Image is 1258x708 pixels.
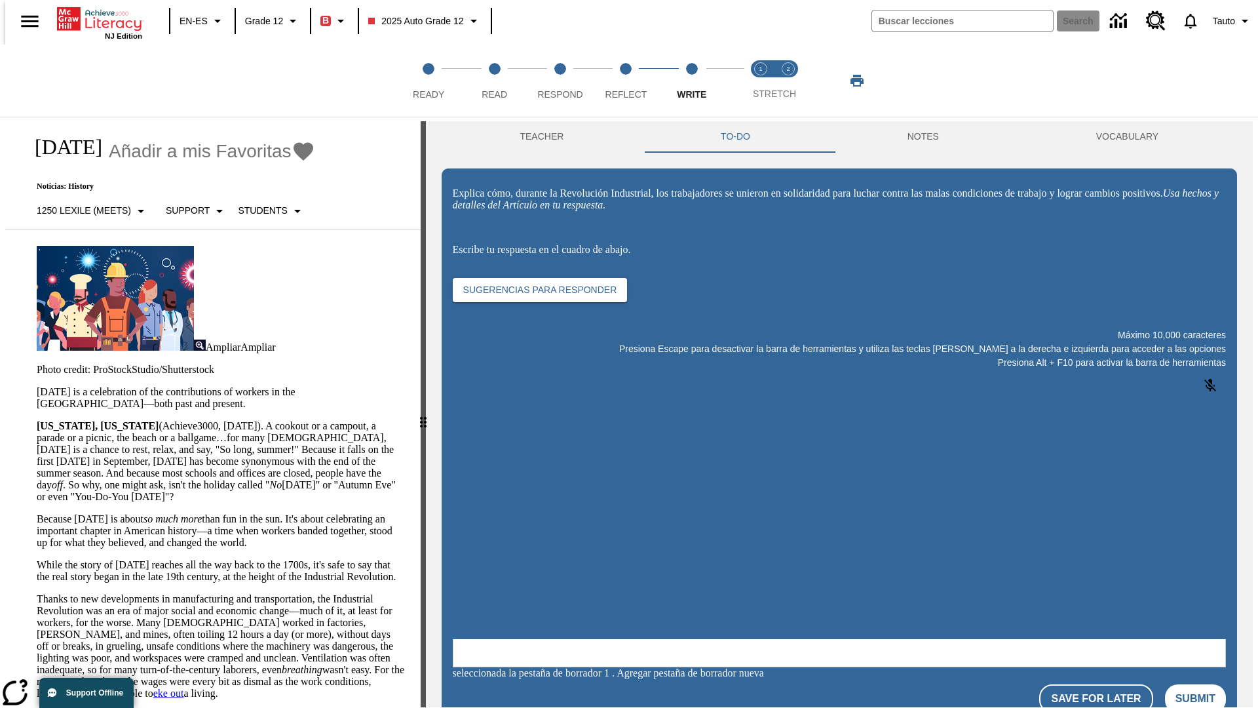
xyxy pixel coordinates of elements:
[37,386,405,410] p: [DATE] is a celebration of the contributions of workers in the [GEOGRAPHIC_DATA]—both past and pr...
[153,688,184,699] a: eke out
[413,89,444,100] span: Ready
[759,66,762,72] text: 1
[161,199,233,223] button: Tipo de apoyo, Support
[1213,14,1235,28] span: Tauto
[322,12,329,29] span: B
[391,45,467,117] button: Ready step 1 of 5
[37,513,405,549] p: Because [DATE] is about than fun in the sun. It's about celebrating an important chapter in Ameri...
[109,141,292,162] span: Añadir a mis Favoritas
[677,89,706,100] span: Write
[588,45,664,117] button: Reflect step 4 of 5
[245,14,283,28] span: Grade 12
[453,187,1219,210] em: Usa hechos y detalles del Artículo en tu respuesta.
[206,342,240,353] span: Ampliar
[442,121,643,153] button: Teacher
[363,9,486,33] button: Class: 2025 Auto Grade 12, Selecciona una clase
[37,246,194,351] img: A banner with a blue background shows an illustrated row of diverse men and women dressed in clot...
[786,66,790,72] text: 2
[240,9,306,33] button: Grado: Grade 12, Elige un grado
[105,32,142,40] span: NJ Edition
[1173,4,1208,38] a: Notificaciones
[421,121,426,707] div: Pulsa la tecla de intro o la barra espaciadora y luego presiona las flechas de derecha e izquierd...
[1018,121,1237,153] button: VOCABULARY
[1194,370,1226,401] button: Haga clic para activar la función de reconocimiento de voz
[872,10,1053,31] input: search field
[238,204,287,218] p: Students
[453,342,1226,356] p: Presiona Escape para desactivar la barra de herramientas y utiliza las teclas [PERSON_NAME] a la ...
[282,664,322,675] em: breathing
[642,121,829,153] button: TO-DO
[426,121,1253,707] div: activity
[194,340,206,351] img: Ampliar
[174,9,231,33] button: Language: EN-ES, Selecciona un idioma
[21,135,102,159] h1: [DATE]
[453,278,628,302] button: Sugerencias para responder
[453,667,1226,679] div: seleccionada la pestaña de borrador 1 . Agregar pestaña de borrador nueva
[769,45,807,117] button: Stretch Respond step 2 of 2
[1208,9,1258,33] button: Perfil/Configuración
[453,187,1226,211] p: Explica cómo, durante la Revolución Industrial, los trabajadores se unieron en solidaridad para l...
[453,328,1226,342] p: Máximo 10,000 caracteres
[39,678,134,708] button: Support Offline
[1102,3,1138,39] a: Centro de información
[10,2,49,41] button: Abrir el menú lateral
[21,182,315,191] p: Noticias: History
[57,5,142,40] div: Portada
[37,593,405,699] p: Thanks to new developments in manufacturing and transportation, the Industrial Revolution was an ...
[233,199,310,223] button: Seleccionar estudiante
[537,89,582,100] span: Respond
[37,364,405,376] p: Photo credit: ProStockStudio/Shutterstock
[180,14,208,28] span: EN-ES
[37,420,405,503] p: (Achieve3000, [DATE]). A cookout or a campout, a parade or a picnic, the beach or a ballgame…for ...
[315,9,354,33] button: Boost El color de la clase es rojo. Cambiar el color de la clase.
[1138,3,1173,39] a: Centro de recursos, Se abrirá en una pestaña nueva.
[37,204,131,218] p: 1250 Lexile (Meets)
[240,342,275,353] span: Ampliar
[52,479,63,490] em: off
[605,89,647,100] span: Reflect
[5,121,421,701] div: reading
[5,10,191,22] body: Explica cómo, durante la Revolución Industrial, los trabajadores se unieron en solidaridad para l...
[269,479,282,490] em: No
[37,559,405,583] p: While the story of [DATE] reaches all the way back to the 1700s, it's safe to say that the real s...
[522,45,598,117] button: Respond step 3 of 5
[836,69,878,92] button: Imprimir
[829,121,1018,153] button: NOTES
[109,140,315,163] button: Añadir a mis Favoritas - Día del Trabajo
[753,88,796,99] span: STRETCH
[742,45,780,117] button: Stretch Read step 1 of 2
[442,121,1237,153] div: Instructional Panel Tabs
[37,420,159,431] strong: [US_STATE], [US_STATE]
[166,204,210,218] p: Support
[453,244,1226,256] p: Escribe tu respuesta en el cuadro de abajo.
[368,14,463,28] span: 2025 Auto Grade 12
[143,513,202,524] em: so much more
[456,45,532,117] button: Read step 2 of 5
[453,356,1226,370] p: Presiona Alt + F10 para activar la barra de herramientas
[654,45,730,117] button: Write step 5 of 5
[31,199,154,223] button: Seleccione Lexile, 1250 Lexile (Meets)
[482,89,507,100] span: Read
[66,688,123,698] span: Support Offline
